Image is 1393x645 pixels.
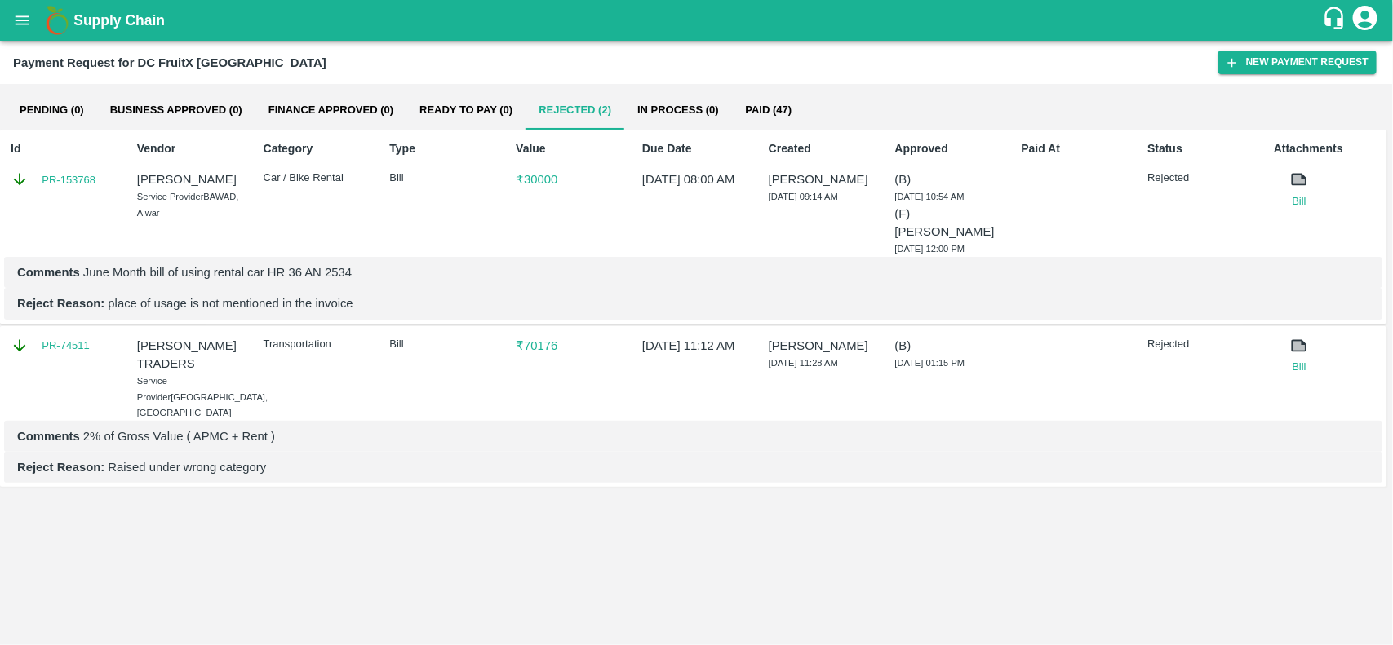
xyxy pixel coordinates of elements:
b: Reject Reason: [17,297,104,310]
button: Pending (0) [7,91,97,130]
p: Vendor [137,140,246,157]
button: Rejected (2) [526,91,624,130]
b: Supply Chain [73,12,165,29]
a: Bill [1274,193,1324,210]
p: Paid At [1022,140,1130,157]
button: Business Approved (0) [97,91,255,130]
img: logo [41,4,73,37]
p: [PERSON_NAME] [769,170,877,188]
span: [GEOGRAPHIC_DATA], [GEOGRAPHIC_DATA] [137,392,268,418]
button: New Payment Request [1218,51,1377,74]
p: [PERSON_NAME] [769,337,877,355]
p: Bill [389,337,498,352]
p: Raised under wrong category [17,458,1369,476]
b: Comments [17,430,80,443]
p: (B) [895,170,1004,188]
p: [DATE] 11:12 AM [642,337,751,355]
p: Due Date [642,140,751,157]
b: Comments [17,266,80,279]
p: Attachments [1274,140,1382,157]
p: Status [1147,140,1256,157]
p: Car / Bike Rental [264,170,372,186]
button: Finance Approved (0) [255,91,406,130]
p: Rejected [1147,337,1256,352]
p: (F) [PERSON_NAME] [895,205,1004,241]
span: [DATE] 11:28 AM [769,358,838,368]
p: Approved [895,140,1004,157]
button: open drawer [3,2,41,39]
p: place of usage is not mentioned in the invoice [17,294,1369,312]
p: Bill [389,170,498,186]
p: [DATE] 08:00 AM [642,170,751,188]
p: 2% of Gross Value ( APMC + Rent ) [17,427,1369,445]
b: Reject Reason: [17,461,104,474]
button: Paid (47) [732,91,805,130]
p: Created [769,140,877,157]
span: [DATE] 12:00 PM [895,244,965,254]
p: Type [389,140,498,157]
p: Id [11,140,119,157]
p: Value [516,140,624,157]
p: ₹ 30000 [516,170,624,188]
p: ₹ 70176 [516,337,624,355]
p: Rejected [1147,170,1256,186]
div: account of current user [1351,3,1380,38]
span: BAWAD, Alwar [137,192,239,218]
a: PR-74511 [42,338,90,354]
div: customer-support [1322,6,1351,35]
p: Transportation [264,337,372,352]
p: (B) [895,337,1004,355]
button: Ready To Pay (0) [406,91,526,130]
p: Category [264,140,372,157]
p: [PERSON_NAME] TRADERS [137,337,246,373]
button: In Process (0) [624,91,732,130]
p: [PERSON_NAME] [137,170,246,188]
span: [DATE] 09:14 AM [769,192,838,201]
b: Payment Request for DC FruitX [GEOGRAPHIC_DATA] [13,56,326,69]
span: Service Provider [137,376,171,402]
a: Supply Chain [73,9,1322,32]
a: Bill [1274,359,1324,375]
span: [DATE] 10:54 AM [895,192,965,201]
p: June Month bill of using rental car HR 36 AN 2534 [17,263,1369,281]
a: PR-153768 [42,172,95,188]
span: [DATE] 01:15 PM [895,358,965,368]
span: Service Provider [137,192,204,201]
